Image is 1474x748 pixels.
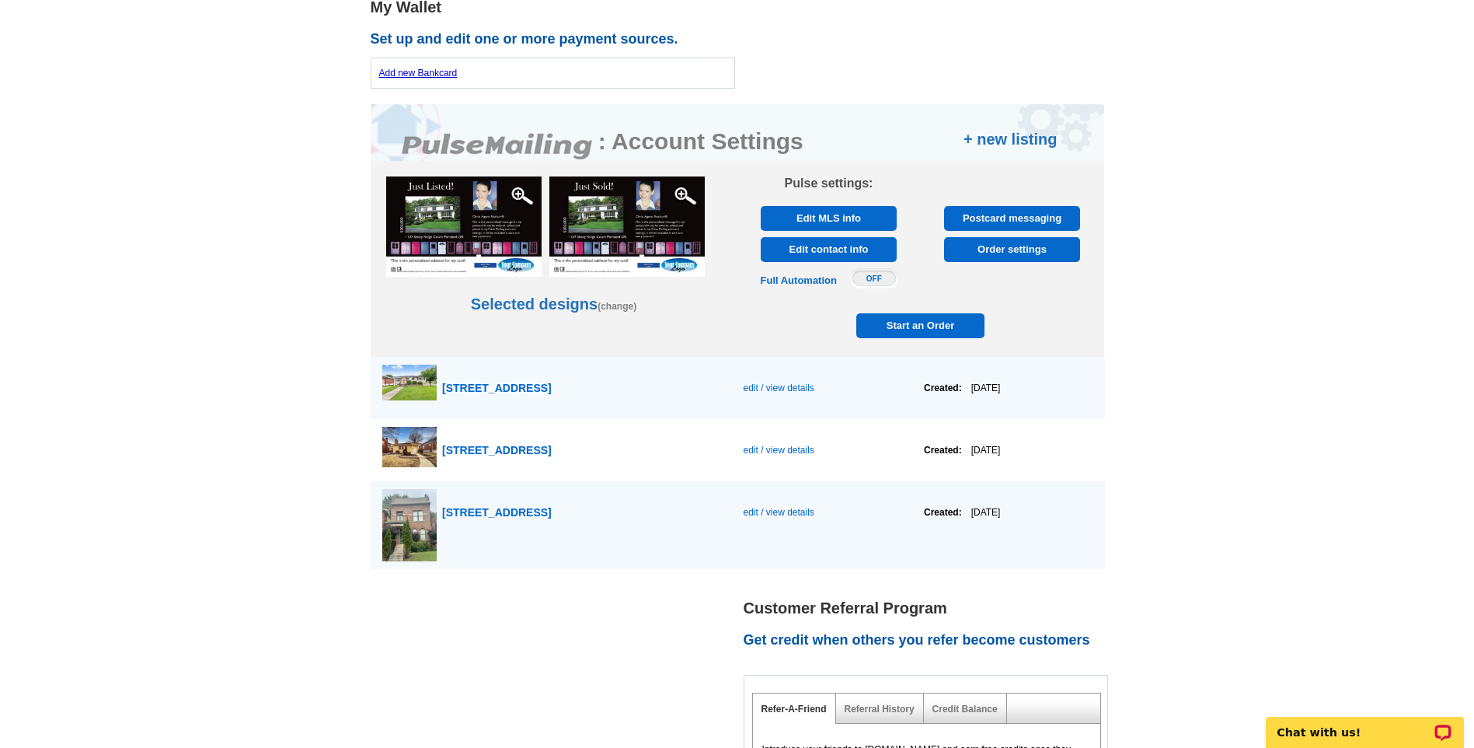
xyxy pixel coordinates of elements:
h2: Set up and edit one or more payment sources. [371,31,744,48]
span: [STREET_ADDRESS] [442,382,552,394]
img: thumb-688259aec1200.jpg [382,365,437,401]
span: [DATE] [962,507,1001,518]
span: Order settings [949,237,1075,262]
a: + new listing [964,128,1058,151]
h2: Get credit when others you refer become customers [744,632,1117,649]
span: Edit contact info [765,237,892,262]
span: Start an Order [860,313,981,338]
a: Edit MLS info [761,206,897,231]
a: Start an Order [856,313,984,338]
img: thumb-684221284eb94.jpg [382,489,437,561]
span: [DATE] [962,383,1001,393]
a: (change) [598,301,636,312]
span: edit / view details [743,383,814,393]
a: Add new Bankcard [379,68,458,79]
img: logo.png [402,133,596,161]
img: magnify-glass.png [510,184,534,208]
p: Selected designs [371,198,737,316]
img: thumb-68658d1e43332.jpg [382,427,437,468]
a: [STREET_ADDRESS] edit / view details Created:[DATE] [371,481,1105,569]
h1: Customer Referral Program [744,600,1117,617]
span: Edit MLS info [765,206,892,231]
span: [STREET_ADDRESS] [442,506,552,519]
a: Postcard messaging [944,206,1080,231]
a: Order settings [944,237,1080,262]
h3: Pulse settings: [753,177,905,190]
span: edit / view details [743,445,814,456]
h2: : Account Settings [598,128,803,156]
strong: Created: [924,445,962,456]
a: Edit contact info [761,237,897,262]
a: Credit Balance [932,704,998,715]
img: Pulse36_JF_JL_sample.jpg [386,177,542,277]
a: Refer-A-Friend [761,704,827,715]
img: magnify-glass.png [674,184,697,208]
strong: Created: [924,507,962,518]
a: Referral History [845,704,915,715]
span: [DATE] [962,445,1001,456]
iframe: LiveChat chat widget [1256,699,1474,748]
span: Postcard messaging [949,206,1075,231]
span: [STREET_ADDRESS] [442,444,552,456]
span: edit / view details [743,507,814,518]
strong: Created: [924,383,962,393]
a: [STREET_ADDRESS] edit / view details Created:[DATE] [371,419,1105,481]
a: [STREET_ADDRESS] edit / view details Created:[DATE] [371,357,1105,419]
img: Pulse36_JF_JS_sample.jpg [549,177,705,277]
div: Full Automation [761,273,837,288]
